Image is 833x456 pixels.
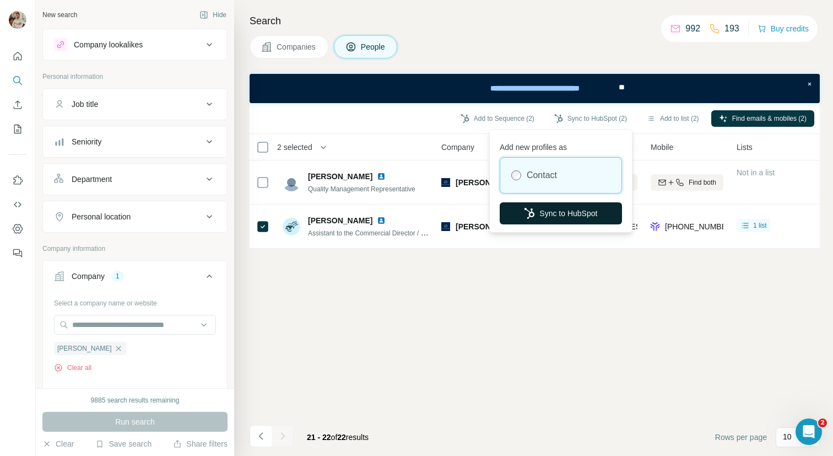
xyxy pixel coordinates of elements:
p: 10 [783,431,792,442]
div: 9885 search results remaining [91,395,180,405]
span: Not in a list [737,168,775,177]
button: Find both [651,174,723,191]
p: 992 [685,22,700,35]
button: My lists [9,119,26,139]
p: Personal information [42,72,228,82]
img: LinkedIn logo [377,216,386,225]
label: Contact [527,169,557,182]
button: Add to Sequence (2) [453,110,542,127]
button: Quick start [9,46,26,66]
button: Save search [95,438,152,449]
span: Companies [277,41,317,52]
span: 22 [337,433,346,442]
span: Rows per page [715,432,767,443]
button: Search [9,71,26,90]
button: Clear [42,438,74,449]
span: 1 list [753,221,767,230]
button: Share filters [173,438,228,449]
img: Avatar [9,11,26,29]
span: results [307,433,369,442]
div: New search [42,10,77,20]
img: provider forager logo [651,221,659,232]
div: Select a company name or website [54,294,216,308]
h4: Search [250,13,820,29]
img: Logo of Heinz Kurz [441,178,450,187]
button: Use Surfe on LinkedIn [9,170,26,190]
iframe: Banner [250,74,820,103]
span: 2 [818,419,827,427]
button: Clear all [54,363,91,373]
span: [PERSON_NAME] [57,344,112,353]
img: Logo of Heinz Kurz [441,222,450,231]
span: [PHONE_NUMBER] [665,222,734,231]
button: Hide [192,7,234,23]
span: Find emails & mobiles (2) [732,114,807,124]
button: Add to list (2) [639,110,707,127]
span: Quality Management Representative [308,185,415,193]
p: Add new profiles as [500,137,622,153]
div: Personal location [72,211,131,222]
img: LinkedIn logo [377,172,386,181]
button: Buy credits [758,21,809,36]
button: Sync to HubSpot (2) [547,110,635,127]
iframe: Intercom live chat [796,419,822,445]
p: Company information [42,244,228,254]
span: [PERSON_NAME] [308,171,372,182]
span: 21 - 22 [307,433,331,442]
div: Seniority [72,136,101,147]
img: Avatar [283,174,300,191]
span: [PERSON_NAME] [308,215,372,226]
div: Company lookalikes [74,39,143,50]
div: 1 [111,271,124,281]
p: 193 [724,22,739,35]
span: [PERSON_NAME] [456,177,511,188]
button: Department [43,166,227,192]
div: Department [72,174,112,185]
button: Seniority [43,128,227,155]
span: Company [441,142,474,153]
span: of [331,433,338,442]
img: Avatar [283,218,300,235]
span: Mobile [651,142,673,153]
div: Company [72,271,105,282]
button: Find emails & mobiles (2) [711,110,814,127]
button: Enrich CSV [9,95,26,115]
span: 2 selected [277,142,312,153]
span: Find both [689,178,716,187]
button: Personal location [43,203,227,230]
span: People [361,41,386,52]
button: Company1 [43,263,227,294]
button: Dashboard [9,219,26,239]
span: Assistant to the Commercial Director / Sales Department [308,228,474,237]
span: [PERSON_NAME] [456,221,511,232]
button: Company lookalikes [43,31,227,58]
button: Navigate to previous page [250,425,272,447]
button: Feedback [9,243,26,263]
span: Lists [737,142,753,153]
button: Job title [43,91,227,117]
button: Sync to HubSpot [500,202,622,224]
div: Job title [72,99,98,110]
button: Use Surfe API [9,195,26,214]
